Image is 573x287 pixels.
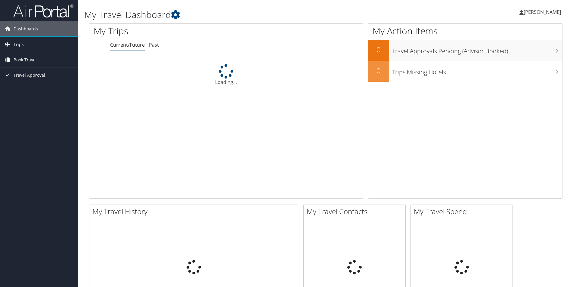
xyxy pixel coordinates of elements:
a: 0Trips Missing Hotels [368,61,562,82]
h2: My Travel Contacts [307,206,405,217]
a: [PERSON_NAME] [519,3,567,21]
h2: 0 [368,45,389,55]
span: Trips [14,37,24,52]
h3: Travel Approvals Pending (Advisor Booked) [392,44,562,55]
h1: My Trips [94,25,244,37]
h3: Trips Missing Hotels [392,65,562,76]
div: Loading... [89,64,363,86]
h2: 0 [368,66,389,76]
a: Current/Future [110,42,145,48]
h1: My Travel Dashboard [84,8,406,21]
h2: My Travel History [92,206,298,217]
span: Book Travel [14,52,37,67]
h1: My Action Items [368,25,562,37]
img: airportal-logo.png [13,4,73,18]
a: 0Travel Approvals Pending (Advisor Booked) [368,40,562,61]
span: Travel Approval [14,68,45,83]
span: [PERSON_NAME] [524,9,561,15]
a: Past [149,42,159,48]
span: Dashboards [14,21,38,36]
h2: My Travel Spend [414,206,513,217]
